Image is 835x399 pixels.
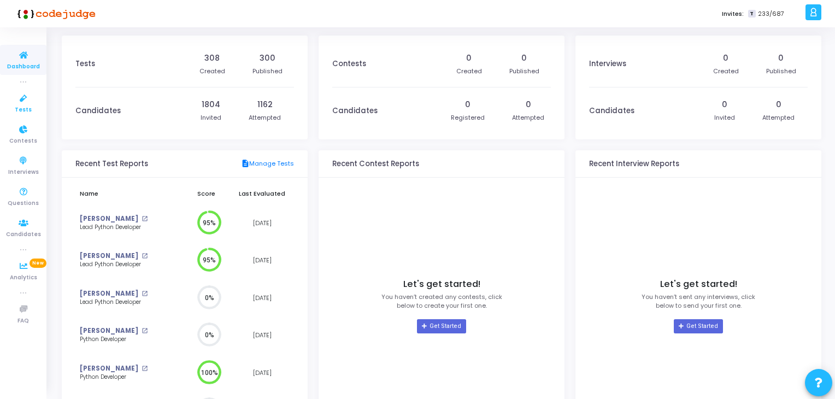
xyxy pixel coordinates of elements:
[17,316,29,326] span: FAQ
[142,216,148,222] mat-icon: open_in_new
[30,259,46,268] span: New
[521,52,527,64] div: 0
[748,10,755,18] span: T
[713,67,739,76] div: Created
[80,214,138,224] a: [PERSON_NAME]
[722,99,727,110] div: 0
[332,60,366,68] h3: Contests
[766,67,796,76] div: Published
[9,137,37,146] span: Contests
[660,279,737,290] h4: Let's get started!
[509,67,539,76] div: Published
[417,319,466,333] a: Get Started
[249,113,281,122] div: Attempted
[80,298,164,307] div: Lead Python Developer
[142,291,148,297] mat-icon: open_in_new
[80,364,138,373] a: [PERSON_NAME]
[589,107,634,115] h3: Candidates
[80,251,138,261] a: [PERSON_NAME]
[7,62,40,72] span: Dashboard
[723,52,728,64] div: 0
[674,319,722,333] a: Get Started
[75,183,183,204] th: Name
[230,183,294,204] th: Last Evaluated
[451,113,485,122] div: Registered
[10,273,37,283] span: Analytics
[80,336,164,344] div: Python Developer
[381,292,502,310] p: You haven’t created any contests, click below to create your first one.
[642,292,755,310] p: You haven’t sent any interviews, click below to send your first one.
[332,160,419,168] h3: Recent Contest Reports
[257,99,273,110] div: 1162
[201,113,221,122] div: Invited
[241,159,294,169] a: Manage Tests
[202,99,220,110] div: 1804
[589,160,679,168] h3: Recent Interview Reports
[8,168,39,177] span: Interviews
[204,52,220,64] div: 308
[230,204,294,242] td: [DATE]
[260,52,275,64] div: 300
[332,107,378,115] h3: Candidates
[80,261,164,269] div: Lead Python Developer
[142,328,148,334] mat-icon: open_in_new
[762,113,795,122] div: Attempted
[75,160,148,168] h3: Recent Test Reports
[589,60,626,68] h3: Interviews
[6,230,41,239] span: Candidates
[512,113,544,122] div: Attempted
[142,253,148,259] mat-icon: open_in_new
[230,354,294,392] td: [DATE]
[252,67,283,76] div: Published
[230,242,294,279] td: [DATE]
[75,60,95,68] h3: Tests
[778,52,784,64] div: 0
[241,159,249,169] mat-icon: description
[14,3,96,25] img: logo
[80,289,138,298] a: [PERSON_NAME]
[776,99,781,110] div: 0
[230,316,294,354] td: [DATE]
[183,183,230,204] th: Score
[526,99,531,110] div: 0
[466,52,472,64] div: 0
[8,199,39,208] span: Questions
[80,373,164,382] div: Python Developer
[80,326,138,336] a: [PERSON_NAME]
[722,9,744,19] label: Invites:
[714,113,735,122] div: Invited
[80,224,164,232] div: Lead Python Developer
[456,67,482,76] div: Created
[142,366,148,372] mat-icon: open_in_new
[15,105,32,115] span: Tests
[758,9,784,19] span: 233/687
[75,107,121,115] h3: Candidates
[465,99,471,110] div: 0
[230,279,294,317] td: [DATE]
[199,67,225,76] div: Created
[403,279,480,290] h4: Let's get started!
